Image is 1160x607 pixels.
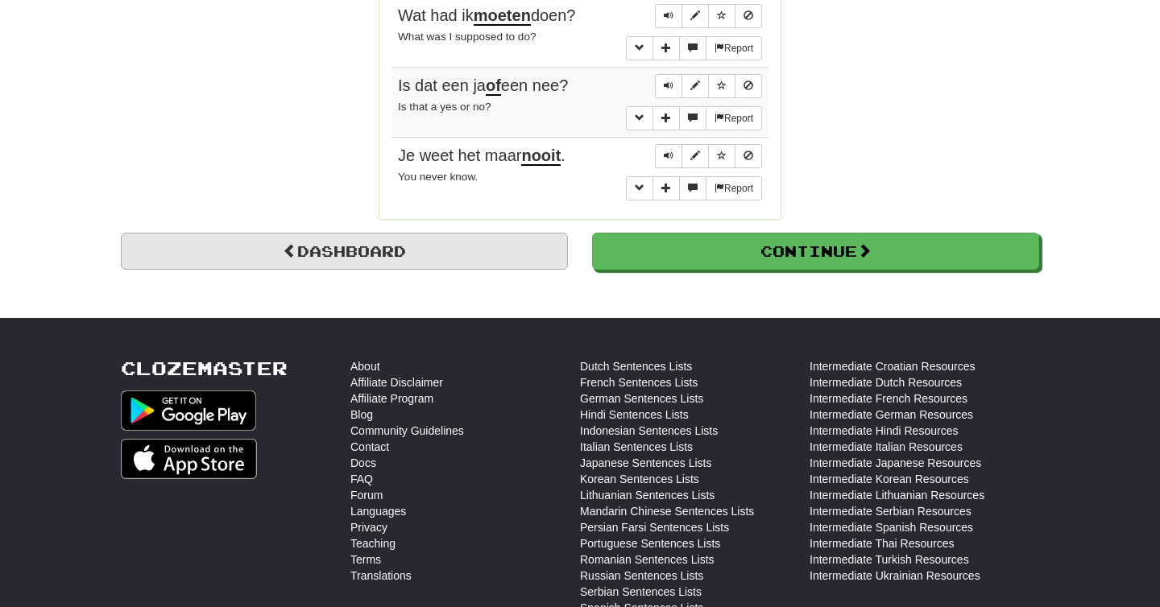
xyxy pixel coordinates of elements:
a: Intermediate Italian Resources [810,439,963,455]
a: Italian Sentences Lists [580,439,693,455]
button: Play sentence audio [655,4,682,28]
button: Edit sentence [681,4,709,28]
a: Affiliate Program [350,390,433,407]
a: Intermediate Turkish Resources [810,551,969,568]
u: of [486,76,501,96]
div: More sentence controls [626,176,762,200]
a: Portuguese Sentences Lists [580,535,720,551]
button: Add sentence to collection [652,106,680,130]
a: Intermediate German Resources [810,407,973,423]
button: Toggle grammar [626,106,653,130]
a: About [350,358,380,374]
a: German Sentences Lists [580,390,703,407]
a: Persian Farsi Sentences Lists [580,519,729,535]
a: Intermediate Croatian Resources [810,358,975,374]
button: Toggle grammar [626,36,653,60]
a: Lithuanian Sentences Lists [580,487,715,503]
div: Sentence controls [655,4,762,28]
a: Languages [350,503,406,519]
a: Dutch Sentences Lists [580,358,692,374]
a: Russian Sentences Lists [580,568,703,584]
a: Clozemaster [121,358,288,378]
a: Intermediate Thai Resources [810,535,955,551]
small: What was I supposed to do? [398,31,536,43]
div: Sentence controls [655,144,762,168]
img: Get it on App Store [121,439,257,479]
button: Add sentence to collection [652,36,680,60]
button: Continue [592,233,1039,270]
a: Privacy [350,519,387,535]
button: Report [706,176,762,200]
a: Intermediate Hindi Resources [810,423,958,439]
button: Toggle ignore [735,4,762,28]
button: Play sentence audio [655,144,682,168]
div: Sentence controls [655,74,762,98]
a: Mandarin Chinese Sentences Lists [580,503,754,519]
a: Forum [350,487,383,503]
u: nooit [521,147,561,166]
a: Serbian Sentences Lists [580,584,702,600]
a: Contact [350,439,389,455]
button: Edit sentence [681,74,709,98]
button: Report [706,36,762,60]
button: Toggle favorite [708,4,735,28]
button: Edit sentence [681,144,709,168]
a: Japanese Sentences Lists [580,455,711,471]
a: Terms [350,551,381,568]
u: moeten [474,6,531,26]
button: Toggle favorite [708,144,735,168]
a: Intermediate Spanish Resources [810,519,973,535]
a: Indonesian Sentences Lists [580,423,718,439]
a: Blog [350,407,373,423]
button: Toggle ignore [735,144,762,168]
div: More sentence controls [626,106,762,130]
a: Teaching [350,535,396,551]
a: Translations [350,568,412,584]
a: FAQ [350,471,373,487]
a: Intermediate Japanese Resources [810,455,981,471]
a: Docs [350,455,376,471]
button: Toggle grammar [626,176,653,200]
a: Romanian Sentences Lists [580,551,715,568]
img: Get it on Google Play [121,390,256,431]
button: Toggle ignore [735,74,762,98]
a: Intermediate Korean Resources [810,471,969,487]
span: Is dat een ja een nee? [398,76,568,96]
div: More sentence controls [626,36,762,60]
button: Add sentence to collection [652,176,680,200]
a: Korean Sentences Lists [580,471,699,487]
button: Play sentence audio [655,74,682,98]
a: Intermediate Ukrainian Resources [810,568,980,584]
a: Affiliate Disclaimer [350,374,443,390]
small: Is that a yes or no? [398,101,491,113]
a: Hindi Sentences Lists [580,407,689,423]
small: You never know. [398,171,478,183]
a: Dashboard [121,233,568,270]
a: Intermediate Serbian Resources [810,503,971,519]
a: Community Guidelines [350,423,464,439]
a: Intermediate Dutch Resources [810,374,962,390]
a: Intermediate Lithuanian Resources [810,487,984,503]
span: Wat had ik doen? [398,6,576,26]
button: Toggle favorite [708,74,735,98]
a: Intermediate French Resources [810,390,967,407]
a: French Sentences Lists [580,374,698,390]
span: Je weet het maar . [398,147,565,166]
button: Report [706,106,762,130]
